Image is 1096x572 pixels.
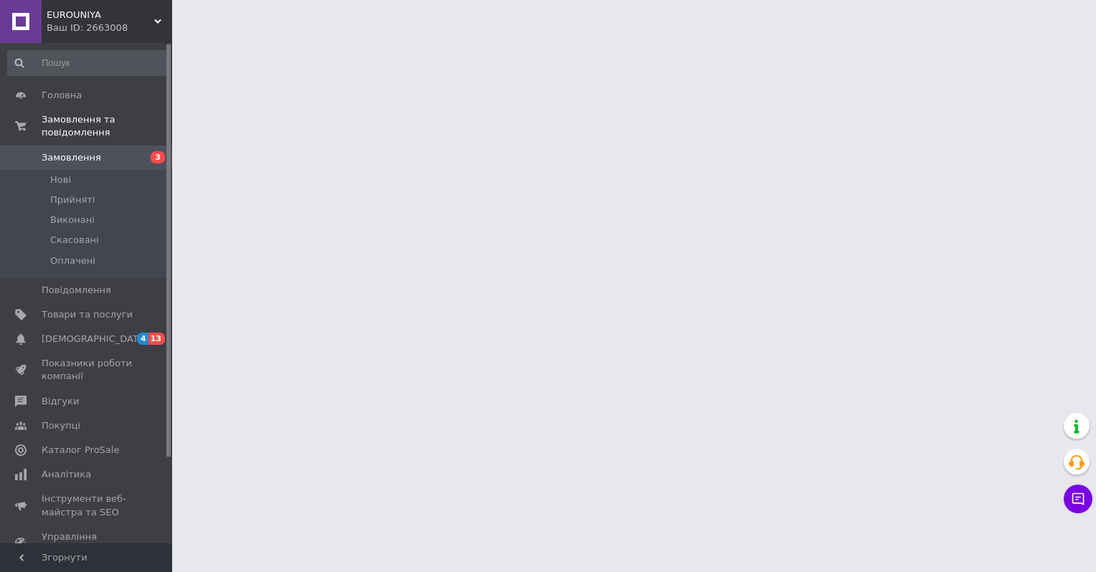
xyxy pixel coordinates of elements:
[42,284,111,297] span: Повідомлення
[42,492,133,518] span: Інструменти веб-майстра та SEO
[42,530,133,556] span: Управління сайтом
[7,50,169,76] input: Пошук
[50,254,95,267] span: Оплачені
[42,113,172,139] span: Замовлення та повідомлення
[50,173,71,186] span: Нові
[42,357,133,383] span: Показники роботи компанії
[42,468,91,481] span: Аналітика
[50,214,95,227] span: Виконані
[42,333,148,345] span: [DEMOGRAPHIC_DATA]
[42,419,80,432] span: Покупці
[50,194,95,206] span: Прийняті
[42,89,82,102] span: Головна
[50,234,99,247] span: Скасовані
[42,308,133,321] span: Товари та послуги
[47,22,172,34] div: Ваш ID: 2663008
[1064,485,1092,513] button: Чат з покупцем
[42,151,101,164] span: Замовлення
[137,333,148,345] span: 4
[148,333,165,345] span: 13
[42,395,79,408] span: Відгуки
[151,151,165,163] span: 3
[42,444,119,457] span: Каталог ProSale
[47,9,154,22] span: EUROUNIYA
